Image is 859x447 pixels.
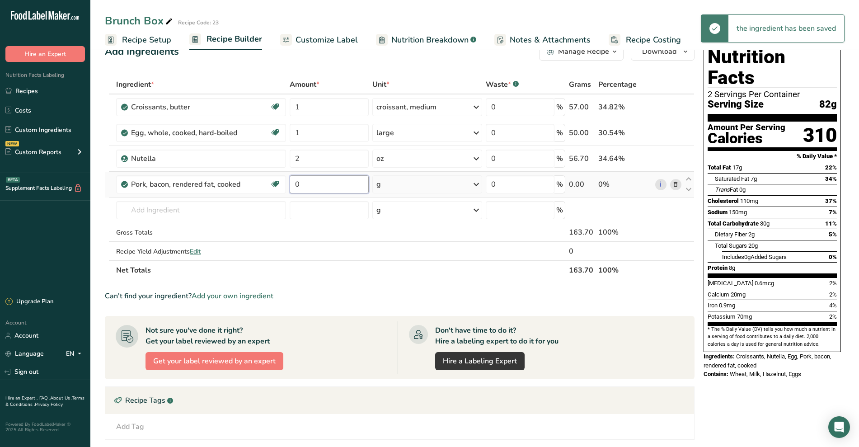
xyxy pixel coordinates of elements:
div: 100% [598,227,652,238]
span: 20mg [731,291,746,298]
th: 100% [596,260,653,279]
span: 2g [748,231,755,238]
div: Egg, whole, cooked, hard-boiled [131,127,244,138]
span: Notes & Attachments [510,34,591,46]
div: 57.00 [569,102,595,113]
div: 0% [598,179,652,190]
span: Amount [290,79,319,90]
div: Manage Recipe [558,46,609,57]
h1: Nutrition Facts [708,47,837,88]
a: Recipe Builder [189,29,262,51]
th: 163.70 [567,260,596,279]
span: Calcium [708,291,729,298]
a: About Us . [50,395,72,401]
div: Brunch Box [105,13,174,29]
div: 310 [803,123,837,147]
div: Croissants, butter [131,102,244,113]
button: Hire an Expert [5,46,85,62]
div: BETA [6,177,20,183]
span: Ingredients: [704,353,735,360]
div: g [376,179,381,190]
a: Terms & Conditions . [5,395,84,408]
a: Nutrition Breakdown [376,30,476,50]
span: Nutrition Breakdown [391,34,469,46]
span: Sodium [708,209,728,216]
div: Recipe Tags [105,387,694,414]
span: Recipe Builder [207,33,262,45]
a: Privacy Policy [35,401,63,408]
span: 34% [825,175,837,182]
span: 0g [739,186,746,193]
input: Add Ingredient [116,201,286,219]
span: 20g [748,242,758,249]
span: 110mg [740,198,758,204]
span: 82g [819,99,837,110]
div: Custom Reports [5,147,61,157]
span: 7g [751,175,757,182]
span: Customize Label [296,34,358,46]
div: oz [376,153,384,164]
div: the ingredient has been saved [728,15,844,42]
div: large [376,127,394,138]
span: 2% [829,280,837,287]
div: Add Tag [116,421,144,432]
a: Recipe Costing [609,30,681,50]
a: Language [5,346,44,362]
span: Recipe Costing [626,34,681,46]
div: Not sure you've done it right? Get your label reviewed by an expert [146,325,270,347]
span: Total Sugars [715,242,747,249]
div: Powered By FoodLabelMaker © 2025 All Rights Reserved [5,422,85,433]
span: 70mg [737,313,752,320]
span: Total Fat [708,164,731,171]
span: 8g [729,264,735,271]
span: Croissants, Nutella, Egg, Pork, bacon, rendered fat, cooked [704,353,831,369]
span: 22% [825,164,837,171]
span: 0.9mg [719,302,735,309]
div: Recipe Code: 23 [178,19,219,27]
a: Notes & Attachments [494,30,591,50]
div: 0.00 [569,179,595,190]
span: 0% [829,254,837,260]
div: Gross Totals [116,228,286,237]
span: Serving Size [708,99,764,110]
div: Add Ingredients [105,44,179,59]
span: Recipe Setup [122,34,171,46]
span: 0.6mcg [755,280,774,287]
div: Recipe Yield Adjustments [116,247,286,256]
div: Calories [708,132,785,145]
a: Recipe Setup [105,30,171,50]
span: Grams [569,79,591,90]
span: Potassium [708,313,736,320]
div: 34.64% [598,153,652,164]
div: 30.54% [598,127,652,138]
span: 4% [829,302,837,309]
span: 5% [829,231,837,238]
span: Includes Added Sugars [722,254,787,260]
button: Get your label reviewed by an expert [146,352,283,370]
span: [MEDICAL_DATA] [708,280,753,287]
span: Percentage [598,79,637,90]
div: g [376,205,381,216]
a: Hire a Labeling Expert [435,352,525,370]
span: 37% [825,198,837,204]
a: FAQ . [39,395,50,401]
div: NEW [5,141,19,146]
a: Hire an Expert . [5,395,38,401]
span: 0g [744,254,751,260]
span: 2% [829,291,837,298]
span: Download [642,46,676,57]
section: % Daily Value * [708,151,837,162]
span: Fat [715,186,738,193]
i: Trans [715,186,730,193]
span: Edit [190,247,201,256]
div: EN [66,348,85,359]
span: Get your label reviewed by an expert [153,356,276,367]
span: 7% [829,209,837,216]
span: Ingredient [116,79,154,90]
span: Contains: [704,371,728,377]
div: 50.00 [569,127,595,138]
div: 0 [569,246,595,257]
span: Add your own ingredient [192,291,273,301]
div: 2 Servings Per Container [708,90,837,99]
a: Customize Label [280,30,358,50]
